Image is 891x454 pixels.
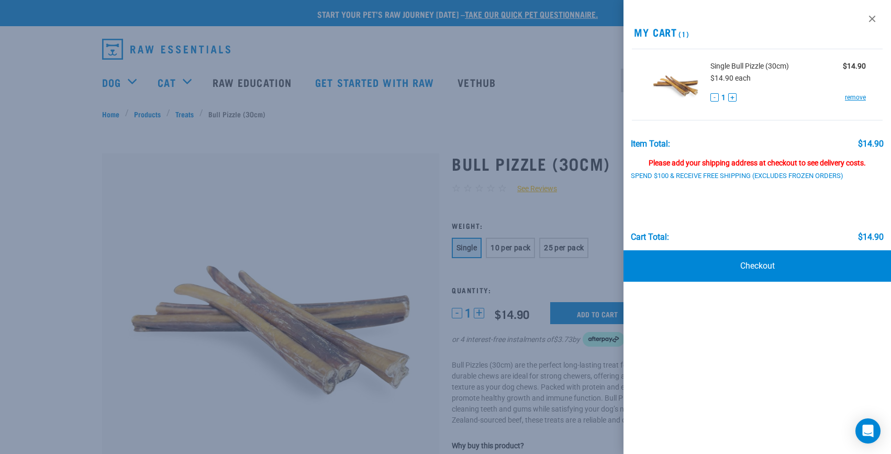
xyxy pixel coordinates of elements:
span: (1) [677,32,689,36]
div: Item Total: [631,139,670,149]
a: remove [845,93,866,102]
div: Spend $100 & Receive Free Shipping (Excludes Frozen Orders) [631,172,856,180]
h2: My Cart [623,26,891,38]
span: $14.90 each [710,74,751,82]
div: $14.90 [858,232,884,242]
div: Cart total: [631,232,669,242]
div: Please add your shipping address at checkout to see delivery costs. [631,149,884,168]
strong: $14.90 [843,62,866,70]
img: Bull Pizzle (30cm) [649,58,703,112]
div: $14.90 [858,139,884,149]
span: 1 [721,92,726,103]
div: Open Intercom Messenger [855,418,881,444]
span: Single Bull Pizzle (30cm) [710,61,789,72]
button: + [728,93,737,102]
a: Checkout [623,250,891,282]
button: - [710,93,719,102]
